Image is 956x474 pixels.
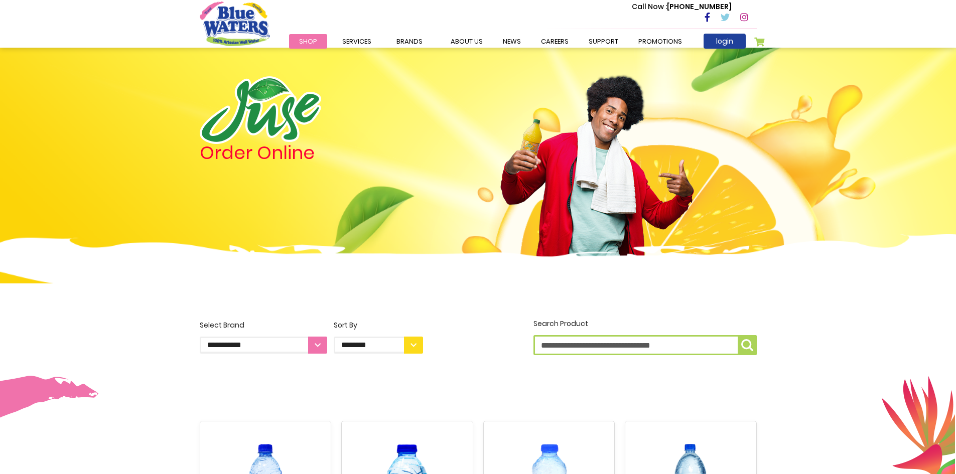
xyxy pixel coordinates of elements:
[200,144,423,162] h4: Order Online
[200,2,270,46] a: store logo
[441,34,493,49] a: about us
[704,34,746,49] a: login
[533,319,757,355] label: Search Product
[738,335,757,355] button: Search Product
[334,320,423,331] div: Sort By
[632,2,732,12] p: [PHONE_NUMBER]
[628,34,692,49] a: Promotions
[342,37,371,46] span: Services
[396,37,423,46] span: Brands
[299,37,317,46] span: Shop
[200,337,327,354] select: Select Brand
[200,76,321,144] img: logo
[741,339,753,351] img: search-icon.png
[632,2,667,12] span: Call Now :
[531,34,579,49] a: careers
[334,337,423,354] select: Sort By
[579,34,628,49] a: support
[493,34,531,49] a: News
[533,335,757,355] input: Search Product
[200,320,327,354] label: Select Brand
[499,58,695,272] img: man.png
